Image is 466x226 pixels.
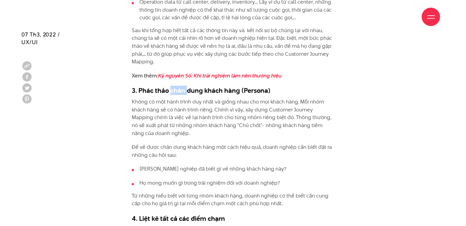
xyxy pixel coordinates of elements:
p: Để vẽ được chân dung khách hàng một cách hiệu quả, doanh nghiệp cần biết đặt ra những câu hỏi sau: [132,143,334,159]
li: Họ mong muốn gì trong trải nghiệm đối với doanh nghiệp? [132,179,334,187]
p: Không có một hành trình duy nhất và giống nhau cho mọi khách hàng. Mỗi nhóm khách hàng sẽ có hành... [132,98,334,137]
span: 07 Th3, 2022 / UX/UI [21,31,60,46]
p: Sau khi tổng hợp hết tất cả các thông tin này và kết nối sơ bộ chúng lại với nhau, chúng ta sẽ có... [132,27,334,66]
p: Từ những hiểu biết với từng nhóm khách hàng, doanh nghiệp có thể biết cần cung cấp cho họ giá trị... [132,192,334,208]
h3: 4. Liệt kê tất cả các điểm chạm [132,214,334,223]
li: [PERSON_NAME] nghiệp đã biết gì về những khách hàng này? [132,165,334,173]
strong: Xem thêm: [132,72,282,79]
a: Kỷ nguyên Số: Khi trải nghiệm làm nên thương hiệu [158,72,282,79]
h3: 3. Phác thảo chân dung khách hàng (Persona) [132,86,334,95]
